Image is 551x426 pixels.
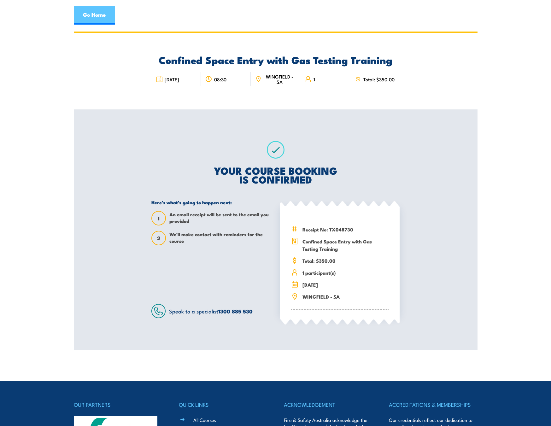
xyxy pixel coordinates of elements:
span: Receipt No: TX048730 [302,226,389,233]
h5: Here’s what’s going to happen next: [151,199,271,205]
span: WINGFIELD - SA [302,293,389,300]
h4: OUR PARTNERS [74,400,162,409]
span: Total: $350.00 [302,257,389,264]
span: WINGFIELD - SA [263,74,296,85]
a: 1300 885 530 [218,307,253,315]
a: Go Home [74,6,115,25]
span: Confined Space Entry with Gas Testing Training [302,238,389,252]
h2: YOUR COURSE BOOKING IS CONFIRMED [151,166,400,184]
span: 08:30 [214,77,226,82]
span: Speak to a specialist [169,307,253,315]
h4: ACCREDITATIONS & MEMBERSHIPS [389,400,477,409]
span: [DATE] [165,77,179,82]
span: 1 [314,77,315,82]
span: 1 [152,215,165,222]
a: All Courses [193,417,216,423]
span: 1 participant(s) [302,269,389,276]
span: [DATE] [302,281,389,288]
span: An email receipt will be sent to the email you provided [169,211,271,225]
span: Total: $350.00 [363,77,395,82]
span: We’ll make contact with reminders for the course [169,231,271,245]
h4: ACKNOWLEDGEMENT [284,400,372,409]
h2: Confined Space Entry with Gas Testing Training [151,55,400,64]
h4: QUICK LINKS [179,400,267,409]
span: 2 [152,235,165,242]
